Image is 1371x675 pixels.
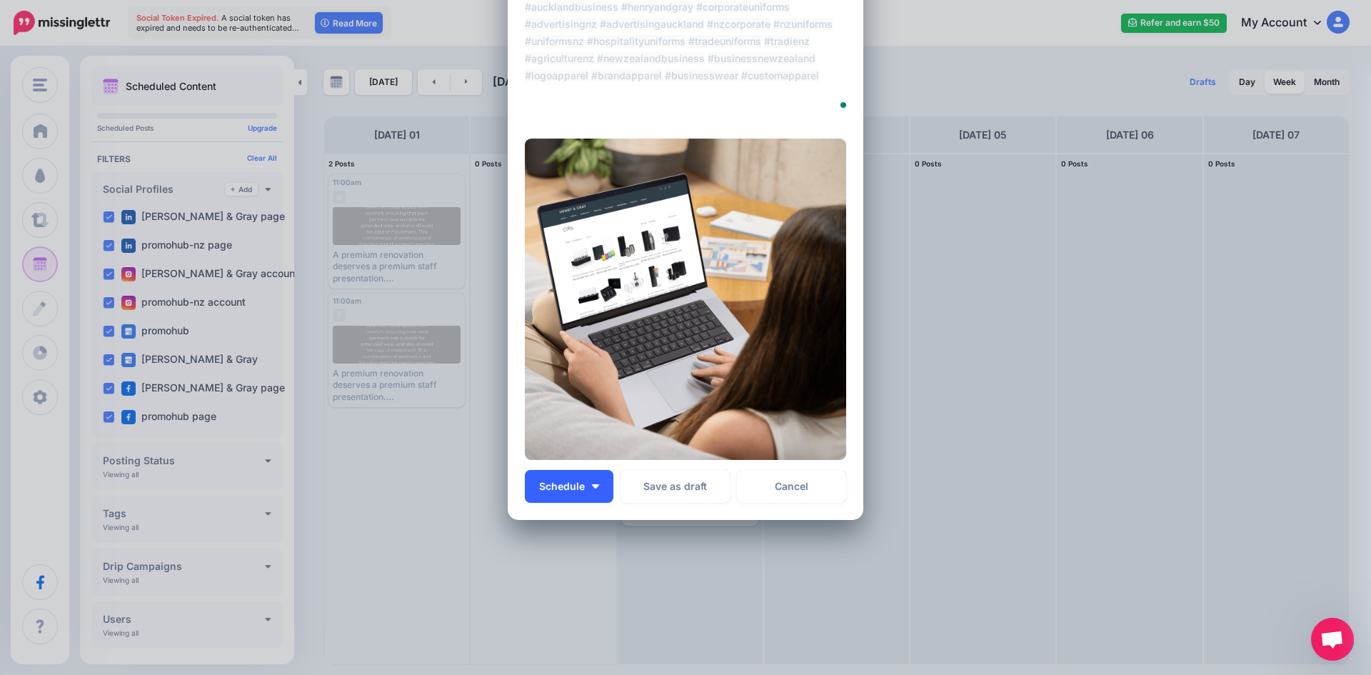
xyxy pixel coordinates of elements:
[539,481,585,491] span: Schedule
[525,139,846,460] img: F0FDKJMMPA41SEW81GXXW0B9PKNF0O29.png
[525,470,613,503] button: Schedule
[592,484,599,489] img: arrow-down-white.png
[621,470,730,503] button: Save as draft
[737,470,846,503] a: Cancel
